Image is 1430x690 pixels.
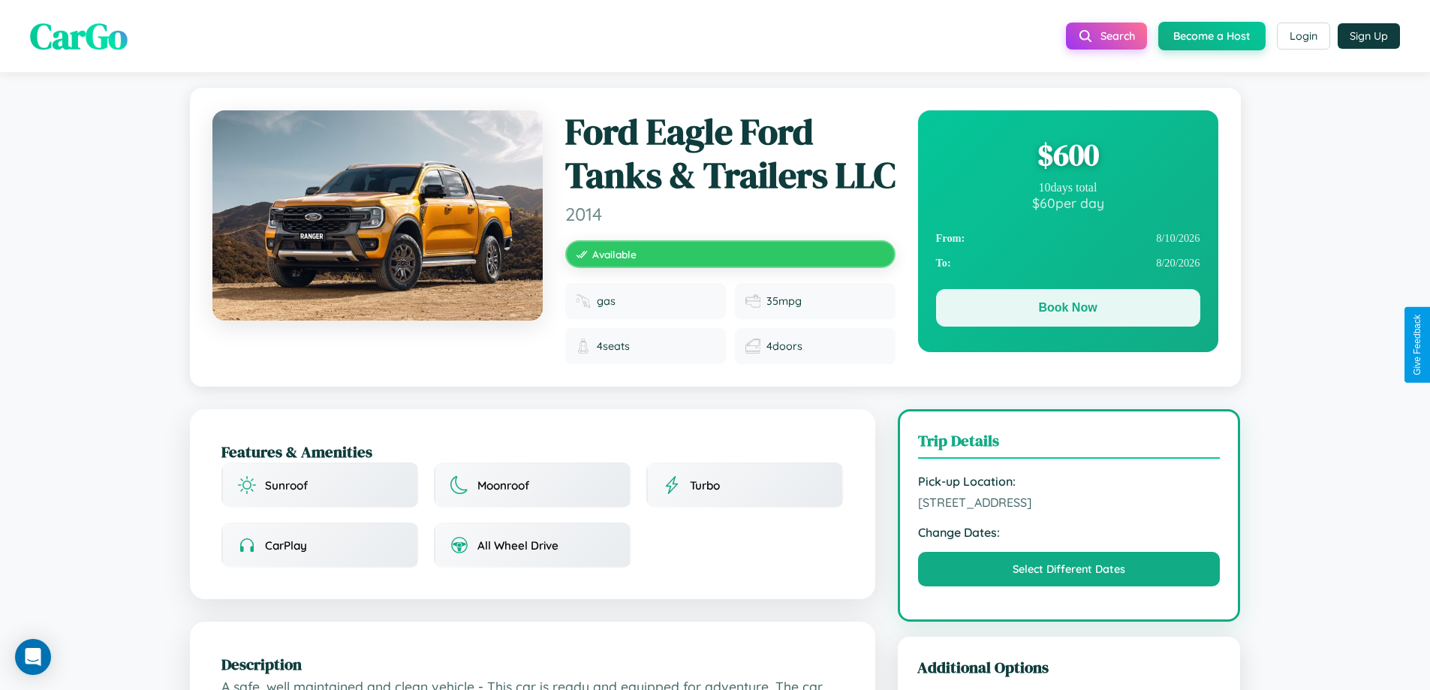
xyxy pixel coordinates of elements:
[766,339,802,353] span: 4 doors
[221,653,844,675] h2: Description
[936,232,965,245] strong: From:
[1066,23,1147,50] button: Search
[592,248,637,261] span: Available
[15,639,51,675] div: Open Intercom Messenger
[918,495,1221,510] span: [STREET_ADDRESS]
[265,538,307,553] span: CarPlay
[745,339,760,354] img: Doors
[477,478,529,493] span: Moonroof
[576,294,591,309] img: Fuel type
[1100,29,1135,43] span: Search
[936,134,1200,175] div: $ 600
[265,478,308,493] span: Sunroof
[1158,22,1266,50] button: Become a Host
[745,294,760,309] img: Fuel efficiency
[1412,315,1422,375] div: Give Feedback
[918,525,1221,540] strong: Change Dates:
[766,294,802,308] span: 35 mpg
[918,429,1221,459] h3: Trip Details
[576,339,591,354] img: Seats
[565,110,896,197] h1: Ford Eagle Ford Tanks & Trailers LLC
[918,552,1221,586] button: Select Different Dates
[1277,23,1330,50] button: Login
[565,203,896,225] span: 2014
[936,181,1200,194] div: 10 days total
[221,441,844,463] h2: Features & Amenities
[212,110,543,321] img: Ford Eagle Ford Tanks & Trailers LLC 2014
[936,194,1200,211] div: $ 60 per day
[690,478,720,493] span: Turbo
[1338,23,1400,49] button: Sign Up
[936,257,951,270] strong: To:
[477,538,558,553] span: All Wheel Drive
[936,251,1200,276] div: 8 / 20 / 2026
[936,289,1200,327] button: Book Now
[597,339,630,353] span: 4 seats
[597,294,616,308] span: gas
[30,11,128,61] span: CarGo
[917,656,1221,678] h3: Additional Options
[918,474,1221,489] strong: Pick-up Location:
[936,226,1200,251] div: 8 / 10 / 2026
